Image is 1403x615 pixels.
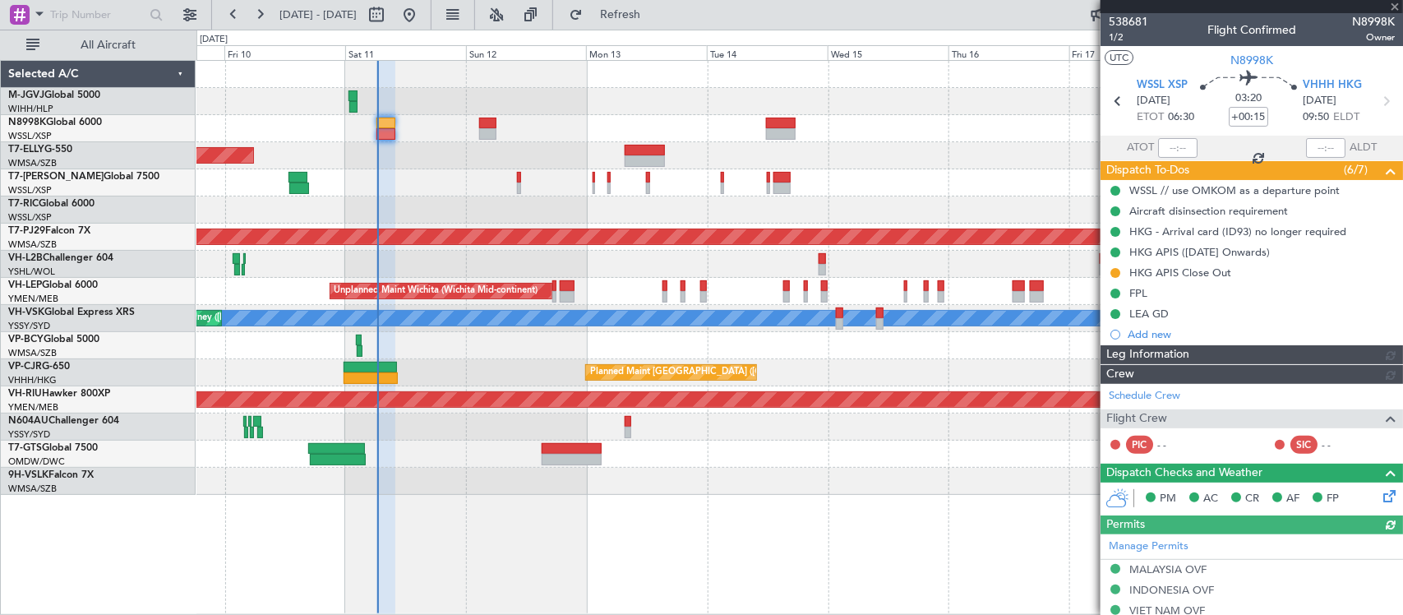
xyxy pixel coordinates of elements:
[1137,77,1188,94] span: WSSL XSP
[561,2,660,28] button: Refresh
[1106,464,1262,483] span: Dispatch Checks and Weather
[1286,491,1299,507] span: AF
[8,293,58,305] a: YMEN/MEB
[1129,224,1346,238] div: HKG - Arrival card (ID93) no longer required
[8,389,42,399] span: VH-RIU
[1129,286,1147,300] div: FPL
[8,443,42,453] span: T7-GTS
[8,470,94,480] a: 9H-VSLKFalcon 7X
[1109,30,1148,44] span: 1/2
[8,416,48,426] span: N604AU
[18,32,178,58] button: All Aircraft
[1129,183,1340,197] div: WSSL // use OMKOM as a departure point
[8,157,57,169] a: WMSA/SZB
[828,45,948,60] div: Wed 15
[108,306,310,331] div: Unplanned Maint Sydney ([PERSON_NAME] Intl)
[1344,161,1368,178] span: (6/7)
[1109,13,1148,30] span: 538681
[1129,307,1169,321] div: LEA GD
[1230,52,1273,69] span: N8998K
[707,45,828,60] div: Tue 14
[1350,140,1377,156] span: ALDT
[1160,491,1176,507] span: PM
[8,118,46,127] span: N8998K
[200,33,228,47] div: [DATE]
[345,45,466,60] div: Sat 11
[8,320,50,332] a: YSSY/SYD
[8,226,90,236] a: T7-PJ29Falcon 7X
[8,90,100,100] a: M-JGVJGlobal 5000
[8,184,52,197] a: WSSL/XSP
[8,374,57,386] a: VHHH/HKG
[1303,93,1336,109] span: [DATE]
[948,45,1069,60] div: Thu 16
[8,362,70,372] a: VP-CJRG-650
[8,443,98,453] a: T7-GTSGlobal 7500
[8,470,48,480] span: 9H-VSLK
[1235,90,1262,107] span: 03:20
[1168,109,1194,126] span: 06:30
[586,45,707,60] div: Mon 13
[335,279,538,303] div: Unplanned Maint Wichita (Wichita Mid-continent)
[8,416,119,426] a: N604AUChallenger 604
[43,39,173,51] span: All Aircraft
[8,428,50,441] a: YSSY/SYD
[8,266,55,278] a: YSHL/WOL
[8,130,52,142] a: WSSL/XSP
[8,238,57,251] a: WMSA/SZB
[1129,204,1288,218] div: Aircraft disinsection requirement
[8,280,42,290] span: VH-LEP
[1327,491,1339,507] span: FP
[1129,245,1270,259] div: HKG APIS ([DATE] Onwards)
[8,280,98,290] a: VH-LEPGlobal 6000
[1129,266,1231,280] div: HKG APIS Close Out
[8,307,44,317] span: VH-VSK
[8,401,58,414] a: YMEN/MEB
[8,307,135,317] a: VH-VSKGlobal Express XRS
[1105,50,1133,65] button: UTC
[8,335,44,344] span: VP-BCY
[1137,93,1170,109] span: [DATE]
[8,199,95,209] a: T7-RICGlobal 6000
[50,2,145,27] input: Trip Number
[8,199,39,209] span: T7-RIC
[1303,109,1329,126] span: 09:50
[1069,45,1190,60] div: Fri 17
[1303,77,1362,94] span: VHHH HKG
[8,226,45,236] span: T7-PJ29
[8,145,72,155] a: T7-ELLYG-550
[1127,140,1154,156] span: ATOT
[1203,491,1218,507] span: AC
[1352,13,1395,30] span: N8998K
[590,360,865,385] div: Planned Maint [GEOGRAPHIC_DATA] ([GEOGRAPHIC_DATA] Intl)
[8,335,99,344] a: VP-BCYGlobal 5000
[279,7,357,22] span: [DATE] - [DATE]
[8,145,44,155] span: T7-ELLY
[8,389,110,399] a: VH-RIUHawker 800XP
[8,90,44,100] span: M-JGVJ
[8,347,57,359] a: WMSA/SZB
[1245,491,1259,507] span: CR
[466,45,587,60] div: Sun 12
[1333,109,1359,126] span: ELDT
[8,253,43,263] span: VH-L2B
[8,118,102,127] a: N8998KGlobal 6000
[1106,161,1189,180] span: Dispatch To-Dos
[8,103,53,115] a: WIHH/HLP
[8,483,57,495] a: WMSA/SZB
[8,455,65,468] a: OMDW/DWC
[224,45,345,60] div: Fri 10
[8,362,42,372] span: VP-CJR
[1352,30,1395,44] span: Owner
[586,9,655,21] span: Refresh
[1207,22,1296,39] div: Flight Confirmed
[1128,327,1395,341] div: Add new
[8,172,104,182] span: T7-[PERSON_NAME]
[1137,109,1164,126] span: ETOT
[8,211,52,224] a: WSSL/XSP
[8,253,113,263] a: VH-L2BChallenger 604
[8,172,159,182] a: T7-[PERSON_NAME]Global 7500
